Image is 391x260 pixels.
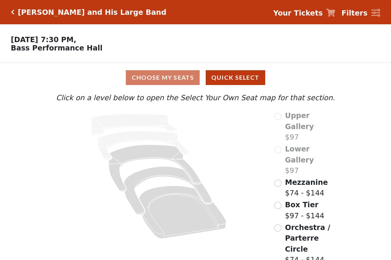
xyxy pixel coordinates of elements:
[139,186,227,239] path: Orchestra / Parterre Circle - Seats Available: 157
[18,8,166,17] h5: [PERSON_NAME] and His Large Band
[91,114,178,135] path: Upper Gallery - Seats Available: 0
[285,223,330,253] span: Orchestra / Parterre Circle
[285,145,314,164] span: Lower Gallery
[273,8,335,19] a: Your Tickets
[11,9,14,15] a: Click here to go back to filters
[341,9,368,17] strong: Filters
[273,9,323,17] strong: Your Tickets
[285,200,318,209] span: Box Tier
[285,177,328,199] label: $74 - $144
[206,70,265,85] button: Quick Select
[285,178,328,186] span: Mezzanine
[285,199,324,221] label: $97 - $144
[285,111,314,131] span: Upper Gallery
[285,110,337,143] label: $97
[54,92,337,103] p: Click on a level below to open the Select Your Own Seat map for that section.
[285,143,337,176] label: $97
[341,8,380,19] a: Filters
[98,131,189,160] path: Lower Gallery - Seats Available: 0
